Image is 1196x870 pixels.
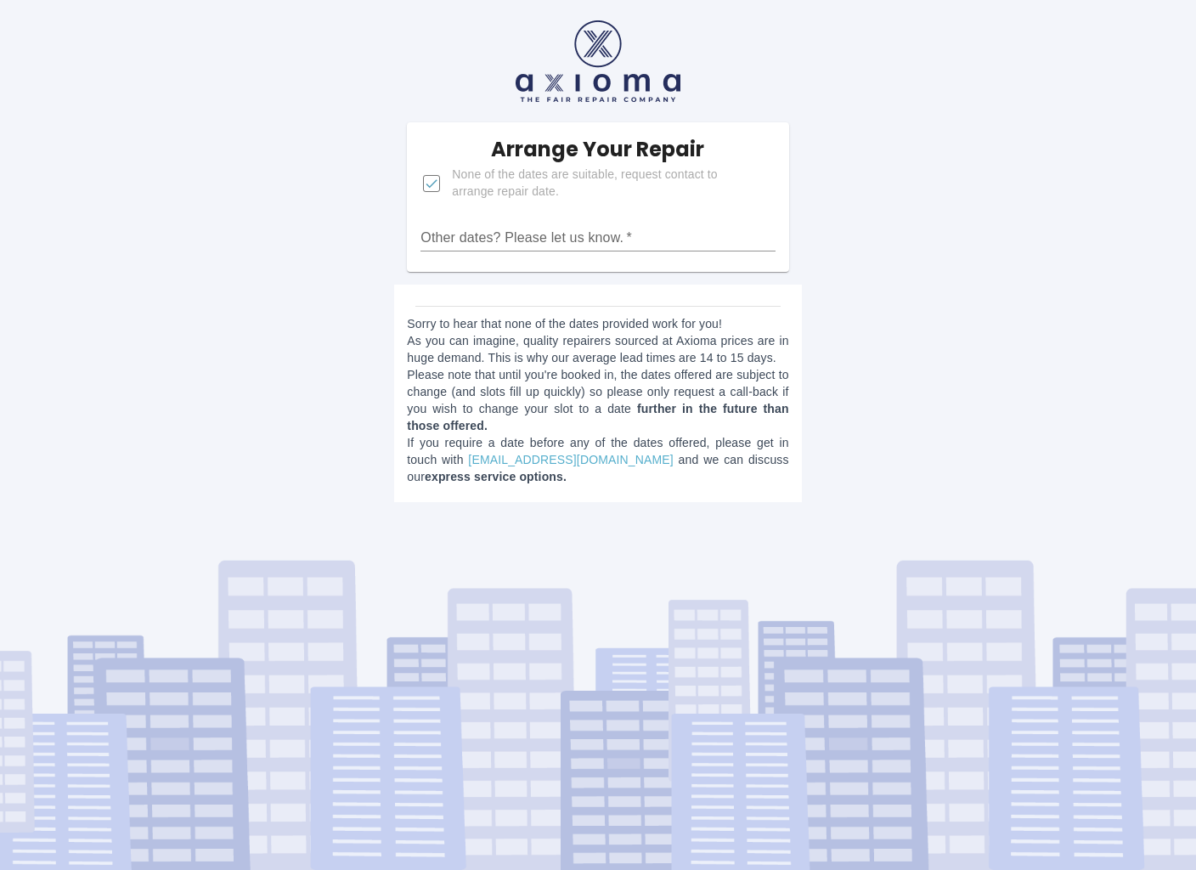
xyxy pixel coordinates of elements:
[407,315,788,485] p: Sorry to hear that none of the dates provided work for you! As you can imagine, quality repairers...
[516,20,680,102] img: axioma
[491,136,704,163] h5: Arrange Your Repair
[425,470,567,483] b: express service options.
[468,453,673,466] a: [EMAIL_ADDRESS][DOMAIN_NAME]
[452,167,761,201] span: None of the dates are suitable, request contact to arrange repair date.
